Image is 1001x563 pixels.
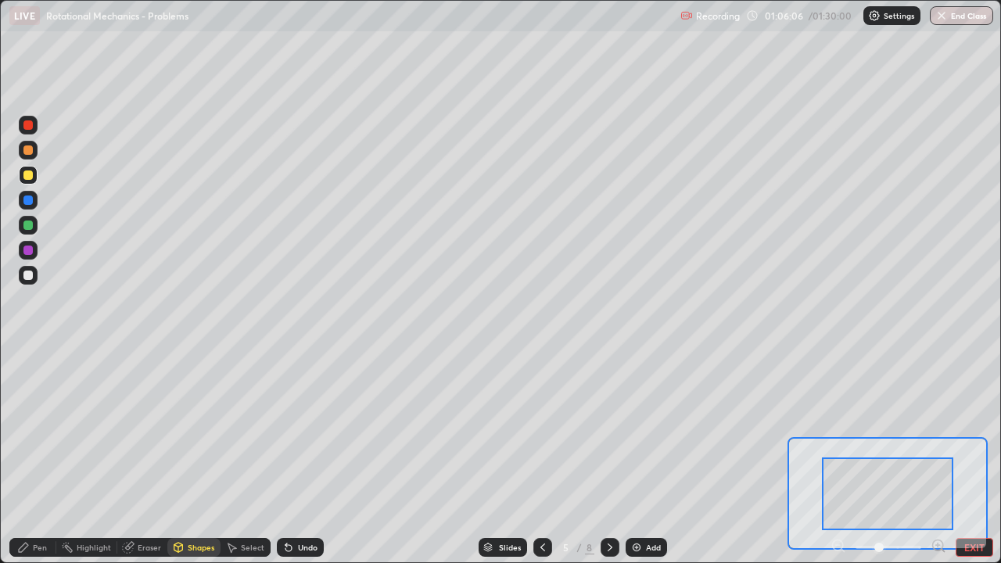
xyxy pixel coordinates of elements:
p: Rotational Mechanics - Problems [46,9,188,22]
div: Shapes [188,543,214,551]
div: Slides [499,543,521,551]
button: End Class [930,6,993,25]
p: LIVE [14,9,35,22]
button: EXIT [956,538,993,557]
div: Select [241,543,264,551]
div: Eraser [138,543,161,551]
p: Recording [696,10,740,22]
div: 8 [585,540,594,554]
div: Highlight [77,543,111,551]
img: end-class-cross [935,9,948,22]
div: Undo [298,543,318,551]
div: Add [646,543,661,551]
img: class-settings-icons [868,9,881,22]
img: recording.375f2c34.svg [680,9,693,22]
div: Pen [33,543,47,551]
div: 5 [558,543,574,552]
p: Settings [884,12,914,20]
img: add-slide-button [630,541,643,554]
div: / [577,543,582,552]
